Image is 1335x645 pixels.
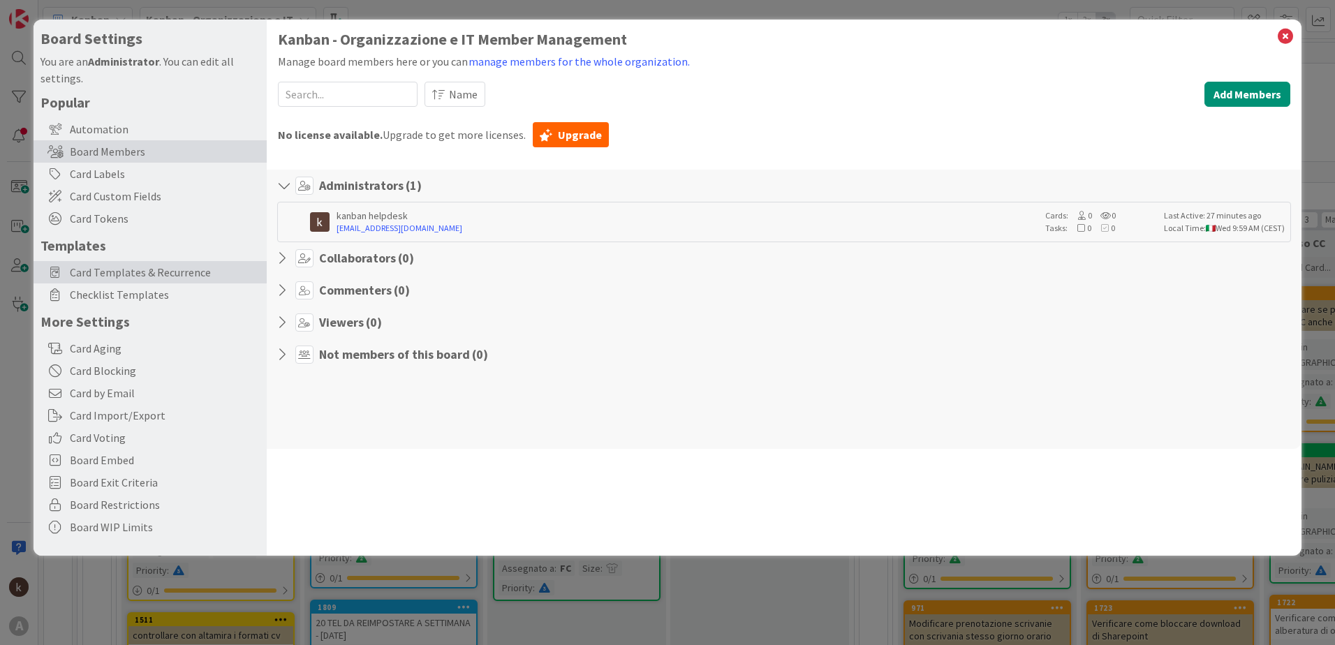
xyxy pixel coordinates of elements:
[34,516,267,538] div: Board WIP Limits
[394,282,410,298] span: ( 0 )
[70,286,260,303] span: Checklist Templates
[40,313,260,330] h5: More Settings
[70,210,260,227] span: Card Tokens
[533,122,609,147] a: Upgrade
[278,31,1290,48] h1: Kanban - Organizzazione e IT Member Management
[278,128,383,142] b: No license available.
[34,118,267,140] div: Automation
[34,359,267,382] div: Card Blocking
[319,283,410,298] h4: Commenters
[1045,222,1157,235] div: Tasks:
[425,82,485,107] button: Name
[34,163,267,185] div: Card Labels
[278,52,1290,71] div: Manage board members here or you can
[70,264,260,281] span: Card Templates & Recurrence
[472,346,488,362] span: ( 0 )
[1068,223,1091,233] span: 0
[1206,225,1215,232] img: it.png
[1045,209,1157,222] div: Cards:
[40,30,260,47] h4: Board Settings
[34,140,267,163] div: Board Members
[34,404,267,427] div: Card Import/Export
[88,54,159,68] b: Administrator
[40,94,260,111] h5: Popular
[1092,210,1116,221] span: 0
[366,314,382,330] span: ( 0 )
[70,429,260,446] span: Card Voting
[70,385,260,401] span: Card by Email
[337,209,1038,222] div: kanban helpdesk
[1091,223,1115,233] span: 0
[278,126,526,143] span: Upgrade to get more licenses.
[319,315,382,330] h4: Viewers
[398,250,414,266] span: ( 0 )
[1204,82,1290,107] button: Add Members
[449,86,478,103] span: Name
[40,53,260,87] div: You are an . You can edit all settings.
[468,52,691,71] button: manage members for the whole organization.
[40,237,260,254] h5: Templates
[70,188,260,205] span: Card Custom Fields
[319,178,422,193] h4: Administrators
[1164,222,1286,235] div: Local Time: Wed 9:59 AM (CEST)
[406,177,422,193] span: ( 1 )
[1068,210,1092,221] span: 0
[1164,209,1286,222] div: Last Active: 27 minutes ago
[70,496,260,513] span: Board Restrictions
[70,474,260,491] span: Board Exit Criteria
[70,452,260,468] span: Board Embed
[319,347,488,362] h4: Not members of this board
[310,212,330,232] img: kh
[278,82,418,107] input: Search...
[34,337,267,359] div: Card Aging
[319,251,414,266] h4: Collaborators
[337,222,1038,235] a: [EMAIL_ADDRESS][DOMAIN_NAME]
